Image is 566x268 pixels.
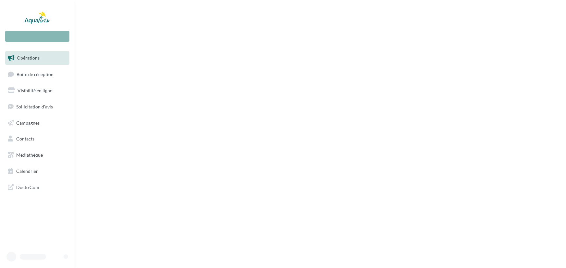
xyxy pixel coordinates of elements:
[16,104,53,109] span: Sollicitation d'avis
[4,100,71,114] a: Sollicitation d'avis
[18,88,52,93] span: Visibilité en ligne
[4,180,71,194] a: Docto'Com
[16,136,34,141] span: Contacts
[5,31,69,42] div: Nouvelle campagne
[4,51,71,65] a: Opérations
[16,120,40,125] span: Campagnes
[17,55,40,61] span: Opérations
[16,152,43,158] span: Médiathèque
[17,71,54,77] span: Boîte de réception
[4,67,71,81] a: Boîte de réception
[4,132,71,146] a: Contacts
[4,164,71,178] a: Calendrier
[4,84,71,97] a: Visibilité en ligne
[4,148,71,162] a: Médiathèque
[4,116,71,130] a: Campagnes
[16,168,38,174] span: Calendrier
[16,183,39,191] span: Docto'Com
